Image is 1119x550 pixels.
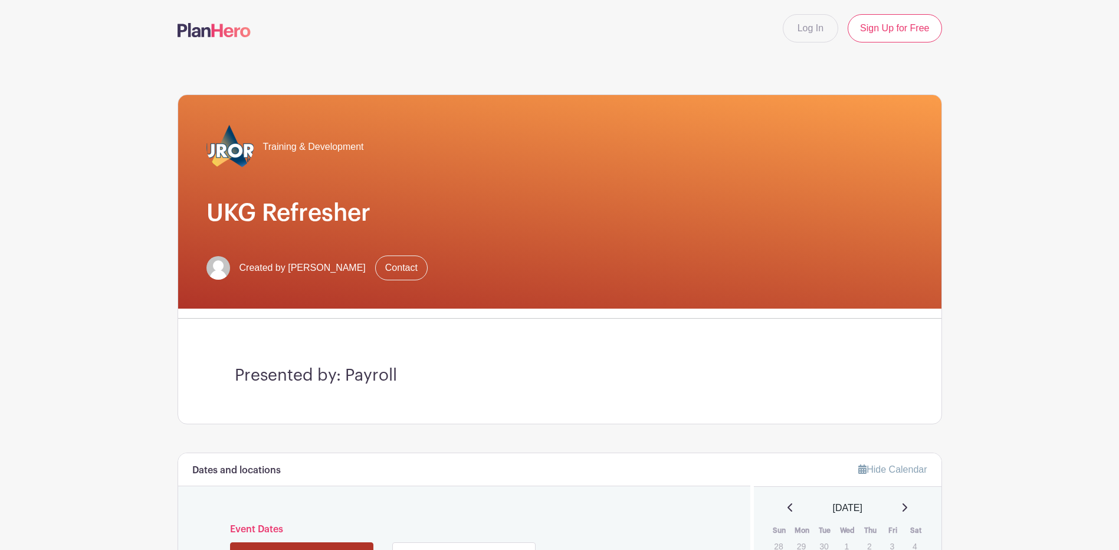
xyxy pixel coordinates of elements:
a: Sign Up for Free [848,14,941,42]
h6: Dates and locations [192,465,281,476]
a: Contact [375,256,428,280]
th: Tue [813,525,836,536]
a: Log In [783,14,838,42]
img: 2023_COA_Horiz_Logo_PMS_BlueStroke%204.png [206,123,254,171]
th: Thu [859,525,882,536]
h6: Event Dates [221,524,708,535]
a: Hide Calendar [858,464,927,474]
h3: Presented by: Payroll [235,366,885,386]
h1: UKG Refresher [206,199,913,227]
th: Sun [768,525,791,536]
span: [DATE] [833,501,862,515]
img: logo-507f7623f17ff9eddc593b1ce0a138ce2505c220e1c5a4e2b4648c50719b7d32.svg [178,23,251,37]
th: Wed [836,525,859,536]
th: Sat [904,525,927,536]
span: Created by [PERSON_NAME] [239,261,366,275]
th: Mon [791,525,814,536]
span: Training & Development [263,140,364,154]
th: Fri [882,525,905,536]
img: default-ce2991bfa6775e67f084385cd625a349d9dcbb7a52a09fb2fda1e96e2d18dcdb.png [206,256,230,280]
